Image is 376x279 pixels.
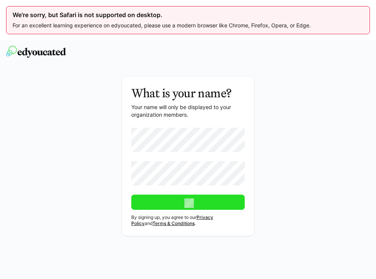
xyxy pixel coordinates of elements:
[153,220,195,226] a: Terms & Conditions
[131,86,245,100] h3: What is your name?
[131,214,245,227] p: By signing up, you agree to our and .
[13,22,363,29] p: For an excellent learning experience on edyoucated, please use a modern browser like Chrome, Fire...
[131,214,213,226] a: Privacy Policy
[6,46,66,58] img: edyoucated
[13,11,363,19] div: We're sorry, but Safari is not supported on desktop.
[131,103,245,119] p: Your name will only be displayed to your organization members.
